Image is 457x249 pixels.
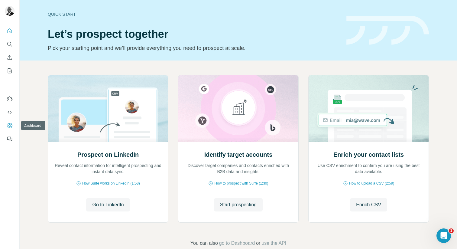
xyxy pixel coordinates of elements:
[315,162,423,175] p: Use CSV enrichment to confirm you are using the best data available.
[256,240,260,247] span: or
[54,162,162,175] p: Reveal contact information for intelligent prospecting and instant data sync.
[333,150,404,159] h2: Enrich your contact lists
[220,201,257,208] span: Start prospecting
[5,6,15,16] img: Avatar
[48,11,339,17] div: Quick start
[178,75,299,142] img: Identify target accounts
[261,240,286,247] button: use the API
[204,150,273,159] h2: Identify target accounts
[5,52,15,63] button: Enrich CSV
[356,201,381,208] span: Enrich CSV
[308,75,429,142] img: Enrich your contact lists
[214,181,268,186] span: How to prospect with Surfe (1:30)
[48,44,339,52] p: Pick your starting point and we’ll provide everything you need to prospect at scale.
[346,16,429,45] img: banner
[86,198,130,211] button: Go to LinkedIn
[48,75,168,142] img: Prospect on LinkedIn
[5,25,15,36] button: Quick start
[5,120,15,131] button: Dashboard
[214,198,263,211] button: Start prospecting
[349,181,394,186] span: How to upload a CSV (2:59)
[5,133,15,144] button: Feedback
[5,39,15,50] button: Search
[436,228,451,243] iframe: Intercom live chat
[449,228,454,233] span: 1
[5,93,15,104] button: Use Surfe on LinkedIn
[190,240,218,247] span: You can also
[184,162,292,175] p: Discover target companies and contacts enriched with B2B data and insights.
[350,198,387,211] button: Enrich CSV
[5,65,15,76] button: My lists
[82,181,140,186] span: How Surfe works on LinkedIn (1:58)
[48,28,339,40] h1: Let’s prospect together
[219,240,255,247] button: go to Dashboard
[77,150,139,159] h2: Prospect on LinkedIn
[5,107,15,118] button: Use Surfe API
[92,201,124,208] span: Go to LinkedIn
